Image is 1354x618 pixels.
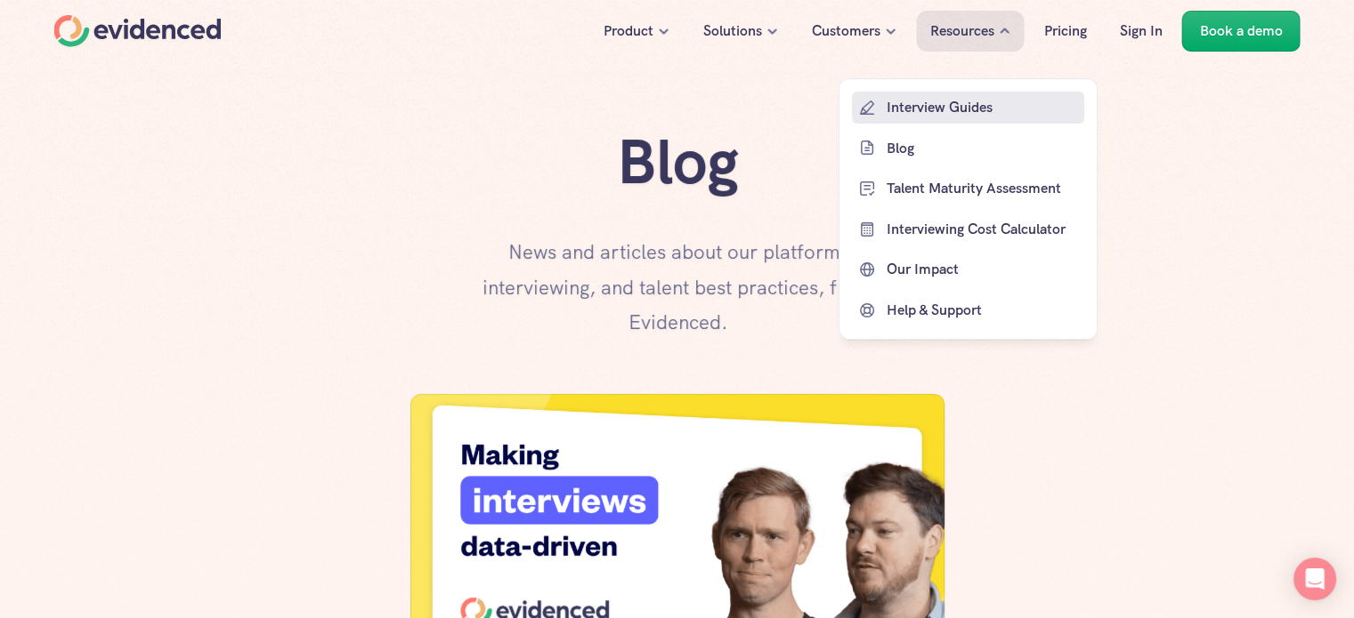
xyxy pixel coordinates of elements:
p: Help & Support [887,299,1080,322]
a: Our Impact [852,253,1084,285]
p: News and articles about our platform, interviewing, and talent best practices, from Evidenced. [455,235,900,341]
a: Talent Maturity Assessment [852,173,1084,205]
p: Interviewing Cost Calculator [887,218,1080,241]
a: Interviewing Cost Calculator [852,213,1084,245]
p: Pricing [1044,20,1087,43]
a: Sign In [1107,11,1176,52]
a: Pricing [1031,11,1100,52]
a: Home [54,15,222,47]
p: Sign In [1120,20,1163,43]
a: Book a demo [1182,11,1301,52]
p: Talent Maturity Assessment [887,177,1080,200]
div: Open Intercom Messenger [1293,558,1336,600]
p: Resources [930,20,994,43]
p: Customers [812,20,880,43]
p: Solutions [703,20,762,43]
a: Help & Support [852,294,1084,326]
p: Blog [887,136,1080,159]
a: Interview Guides [852,92,1084,124]
h1: Blog [321,124,1034,199]
p: Product [604,20,653,43]
a: Blog [852,132,1084,164]
p: Book a demo [1200,20,1283,43]
p: Interview Guides [887,96,1080,119]
p: Our Impact [887,258,1080,281]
